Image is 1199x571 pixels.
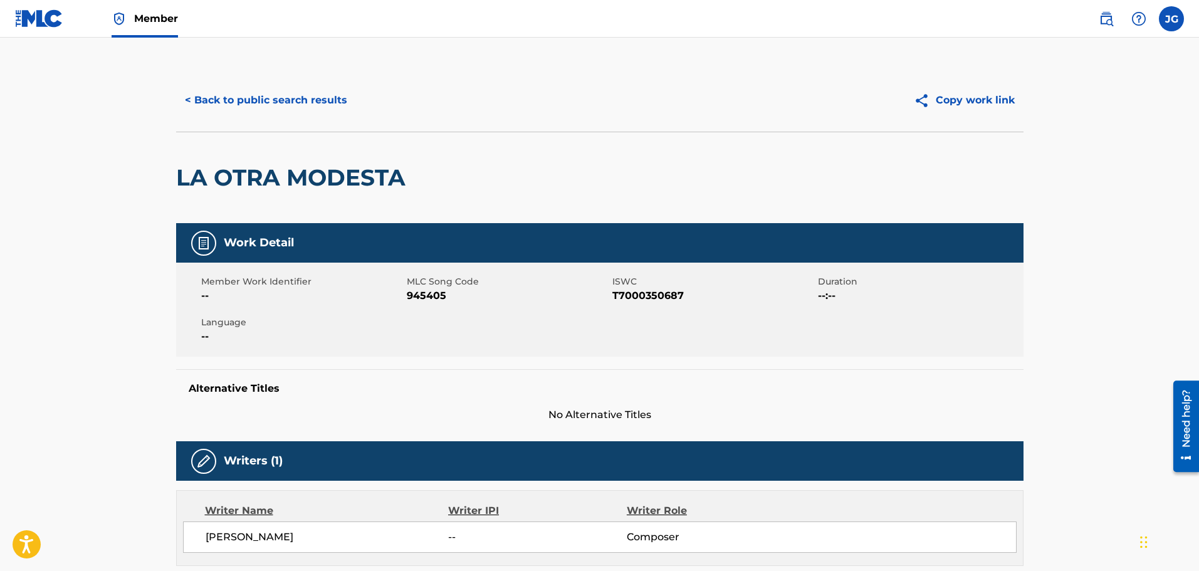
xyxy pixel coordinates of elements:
[1136,511,1199,571] iframe: Chat Widget
[196,454,211,469] img: Writers
[1164,375,1199,476] iframe: Resource Center
[201,316,404,329] span: Language
[201,329,404,344] span: --
[205,503,449,518] div: Writer Name
[407,288,609,303] span: 945405
[1140,523,1148,561] div: Drag
[448,503,627,518] div: Writer IPI
[1159,6,1184,31] div: User Menu
[627,503,789,518] div: Writer Role
[627,530,789,545] span: Composer
[224,454,283,468] h5: Writers (1)
[1131,11,1146,26] img: help
[818,288,1020,303] span: --:--
[201,288,404,303] span: --
[448,530,626,545] span: --
[914,93,936,108] img: Copy work link
[196,236,211,251] img: Work Detail
[15,9,63,28] img: MLC Logo
[134,11,178,26] span: Member
[201,275,404,288] span: Member Work Identifier
[189,382,1011,395] h5: Alternative Titles
[407,275,609,288] span: MLC Song Code
[176,164,412,192] h2: LA OTRA MODESTA
[905,85,1024,116] button: Copy work link
[1099,11,1114,26] img: search
[224,236,294,250] h5: Work Detail
[112,11,127,26] img: Top Rightsholder
[206,530,449,545] span: [PERSON_NAME]
[612,288,815,303] span: T7000350687
[1126,6,1151,31] div: Help
[176,407,1024,422] span: No Alternative Titles
[176,85,356,116] button: < Back to public search results
[818,275,1020,288] span: Duration
[1094,6,1119,31] a: Public Search
[612,275,815,288] span: ISWC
